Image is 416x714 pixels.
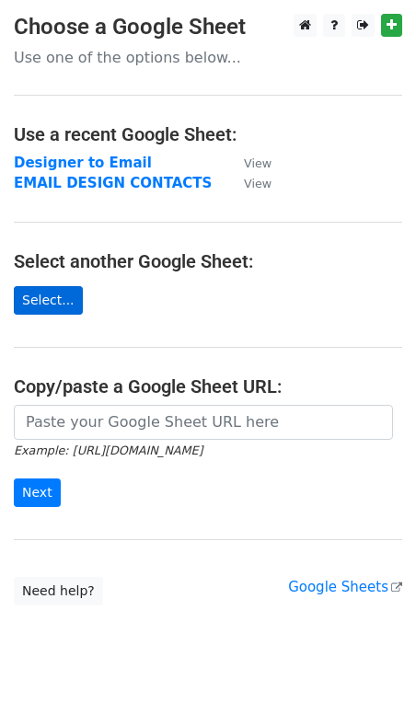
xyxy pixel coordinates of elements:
[14,478,61,507] input: Next
[14,155,152,171] a: Designer to Email
[14,123,402,145] h4: Use a recent Google Sheet:
[225,175,272,191] a: View
[14,286,83,315] a: Select...
[225,155,272,171] a: View
[14,405,393,440] input: Paste your Google Sheet URL here
[14,577,103,605] a: Need help?
[14,443,202,457] small: Example: [URL][DOMAIN_NAME]
[14,175,212,191] a: EMAIL DESIGN CONTACTS
[244,177,272,190] small: View
[14,14,402,40] h3: Choose a Google Sheet
[14,375,402,397] h4: Copy/paste a Google Sheet URL:
[288,579,402,595] a: Google Sheets
[324,626,416,714] iframe: Chat Widget
[244,156,272,170] small: View
[14,250,402,272] h4: Select another Google Sheet:
[14,48,402,67] p: Use one of the options below...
